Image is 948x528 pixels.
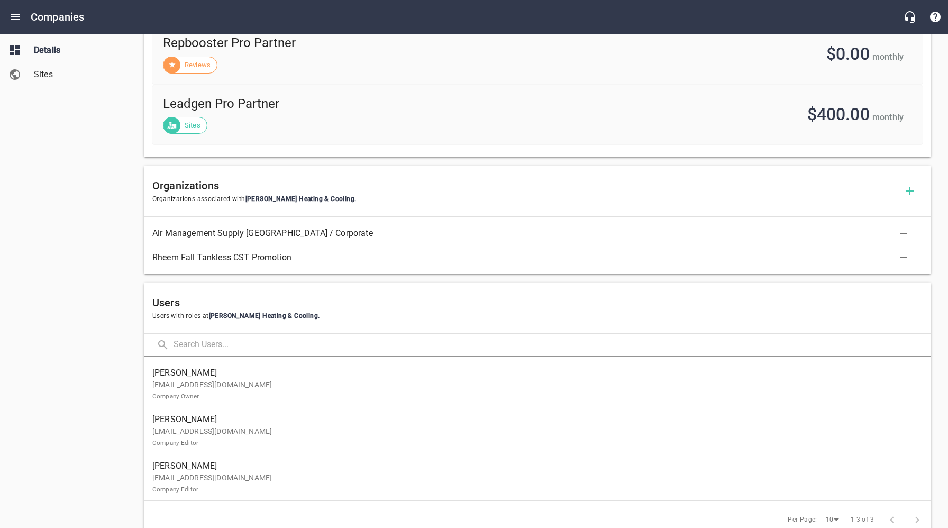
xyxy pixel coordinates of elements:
span: monthly [872,52,904,62]
span: Per Page: [788,515,817,525]
span: Sites [178,120,207,131]
span: monthly [872,112,904,122]
span: $400.00 [807,104,870,124]
a: [PERSON_NAME][EMAIL_ADDRESS][DOMAIN_NAME]Company Owner [144,361,931,407]
span: 1-3 of 3 [851,515,874,525]
div: Sites [163,117,207,134]
p: [EMAIL_ADDRESS][DOMAIN_NAME] [152,472,914,495]
button: Delete Association [891,221,916,246]
a: [PERSON_NAME][EMAIL_ADDRESS][DOMAIN_NAME]Company Editor [144,407,931,454]
button: Live Chat [897,4,923,30]
button: Add Organization [897,178,923,204]
span: Reviews [178,60,217,70]
h6: Companies [31,8,84,25]
span: [PERSON_NAME] [152,367,914,379]
span: [PERSON_NAME] Heating & Cooling . [245,195,357,203]
span: Repbooster Pro Partner [163,35,553,52]
input: Search Users... [174,334,931,357]
button: Support Portal [923,4,948,30]
span: Organizations associated with [152,194,897,205]
span: Details [34,44,114,57]
span: $0.00 [826,44,870,64]
div: 10 [822,513,843,527]
a: [PERSON_NAME][EMAIL_ADDRESS][DOMAIN_NAME]Company Editor [144,454,931,500]
button: Delete Association [891,245,916,270]
h6: Organizations [152,177,897,194]
small: Company Editor [152,439,198,447]
span: Air Management Supply [GEOGRAPHIC_DATA] / Corporate [152,227,906,240]
span: [PERSON_NAME] Heating & Cooling . [209,312,320,320]
span: [PERSON_NAME] [152,460,914,472]
span: Leadgen Pro Partner [163,96,535,113]
h6: Users [152,294,923,311]
small: Company Owner [152,393,199,400]
span: Sites [34,68,114,81]
small: Company Editor [152,486,198,493]
span: Users with roles at [152,311,923,322]
button: Open drawer [3,4,28,30]
p: [EMAIL_ADDRESS][DOMAIN_NAME] [152,426,914,448]
span: [PERSON_NAME] [152,413,914,426]
p: [EMAIL_ADDRESS][DOMAIN_NAME] [152,379,914,402]
span: Rheem Fall Tankless CST Promotion [152,251,906,264]
div: Reviews [163,57,217,74]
